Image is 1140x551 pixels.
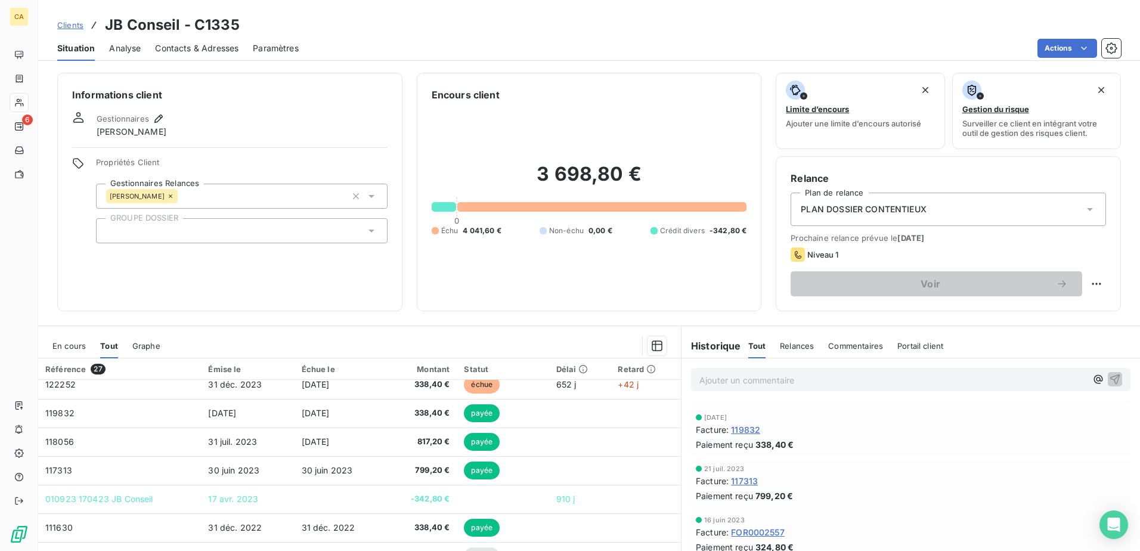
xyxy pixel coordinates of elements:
span: 31 juil. 2023 [208,437,257,447]
div: Retard [618,364,674,374]
span: 0,00 € [588,225,612,236]
span: 799,20 € [755,490,793,502]
span: payée [464,433,500,451]
button: Actions [1037,39,1097,58]
span: Tout [100,341,118,351]
span: Facture : [696,526,729,538]
span: Échu [441,225,459,236]
span: 119832 [731,423,760,436]
span: 338,40 € [392,407,450,419]
div: Échue le [302,364,378,374]
span: 338,40 € [755,438,794,451]
span: Graphe [132,341,160,351]
span: 010923 170423 JB Conseil [45,494,153,504]
span: 652 j [556,379,577,389]
span: payée [464,519,500,537]
span: Facture : [696,423,729,436]
span: 17 avr. 2023 [208,494,258,504]
a: Clients [57,19,83,31]
span: Commentaires [828,341,883,351]
span: 0 [454,216,459,225]
span: Niveau 1 [807,250,838,259]
span: 31 déc. 2022 [208,522,262,533]
button: Gestion du risqueSurveiller ce client en intégrant votre outil de gestion des risques client. [952,73,1121,149]
span: payée [464,404,500,422]
span: 119832 [45,408,75,418]
h6: Informations client [72,88,388,102]
span: Clients [57,20,83,30]
span: Ajouter une limite d’encours autorisé [786,119,921,128]
span: 30 juin 2023 [208,465,259,475]
span: En cours [52,341,86,351]
span: [DATE] [897,233,924,243]
span: 31 déc. 2023 [208,379,262,389]
span: 111630 [45,522,73,533]
h2: 3 698,80 € [432,162,747,198]
span: 6 [22,114,33,125]
span: +42 j [618,379,639,389]
span: Situation [57,42,95,54]
span: 817,20 € [392,436,450,448]
span: Facture : [696,475,729,487]
span: Tout [748,341,766,351]
span: 31 déc. 2022 [302,522,355,533]
span: 30 juin 2023 [302,465,353,475]
span: [PERSON_NAME] [110,193,165,200]
span: [DATE] [302,437,330,447]
span: 118056 [45,437,74,447]
span: Limite d’encours [786,104,849,114]
span: 27 [91,364,105,374]
div: Montant [392,364,450,374]
span: 122252 [45,379,76,389]
span: 117313 [45,465,72,475]
span: 117313 [731,475,758,487]
span: [DATE] [302,408,330,418]
input: Ajouter une valeur [106,225,116,236]
span: Analyse [109,42,141,54]
span: 799,20 € [392,465,450,476]
h6: Encours client [432,88,500,102]
button: Limite d’encoursAjouter une limite d’encours autorisé [776,73,944,149]
span: Non-échu [549,225,584,236]
span: [DATE] [704,414,727,421]
span: Gestionnaires [97,114,149,123]
span: Paramètres [253,42,299,54]
div: CA [10,7,29,26]
span: -342,80 € [392,493,450,505]
span: Crédit divers [660,225,705,236]
span: [PERSON_NAME] [97,126,166,138]
h6: Relance [791,171,1106,185]
span: 16 juin 2023 [704,516,745,524]
span: échue [464,376,500,394]
span: Portail client [897,341,943,351]
div: Émise le [208,364,287,374]
h6: Historique [681,339,741,353]
div: Statut [464,364,541,374]
span: payée [464,462,500,479]
button: Voir [791,271,1082,296]
span: Prochaine relance prévue le [791,233,1106,243]
h3: JB Conseil - C1335 [105,14,240,36]
span: 338,40 € [392,379,450,391]
div: Référence [45,364,194,374]
span: 21 juil. 2023 [704,465,744,472]
input: Ajouter une valeur [178,191,187,202]
span: 910 j [556,494,575,504]
img: Logo LeanPay [10,525,29,544]
span: FOR0002557 [731,526,785,538]
span: Contacts & Adresses [155,42,238,54]
div: Open Intercom Messenger [1099,510,1128,539]
span: Voir [805,279,1056,289]
span: Gestion du risque [962,104,1029,114]
span: Surveiller ce client en intégrant votre outil de gestion des risques client. [962,119,1111,138]
span: PLAN DOSSIER CONTENTIEUX [801,203,927,215]
span: Paiement reçu [696,438,753,451]
span: Relances [780,341,814,351]
span: [DATE] [208,408,236,418]
div: Délai [556,364,604,374]
span: -342,80 € [710,225,746,236]
span: Propriétés Client [96,157,388,174]
span: Paiement reçu [696,490,753,502]
span: [DATE] [302,379,330,389]
span: 4 041,60 € [463,225,501,236]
